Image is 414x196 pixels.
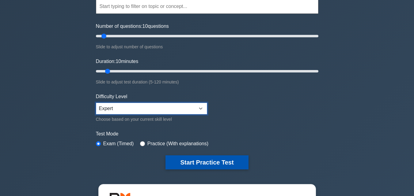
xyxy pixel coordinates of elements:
[96,58,139,65] label: Duration: minutes
[147,140,208,147] label: Practice (With explanations)
[142,24,148,29] span: 10
[96,116,207,123] div: Choose based on your current skill level
[96,23,169,30] label: Number of questions: questions
[96,43,318,50] div: Slide to adjust number of questions
[96,78,318,86] div: Slide to adjust test duration (5-120 minutes)
[96,93,127,100] label: Difficulty Level
[96,130,318,138] label: Test Mode
[165,155,248,169] button: Start Practice Test
[103,140,134,147] label: Exam (Timed)
[116,59,121,64] span: 10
